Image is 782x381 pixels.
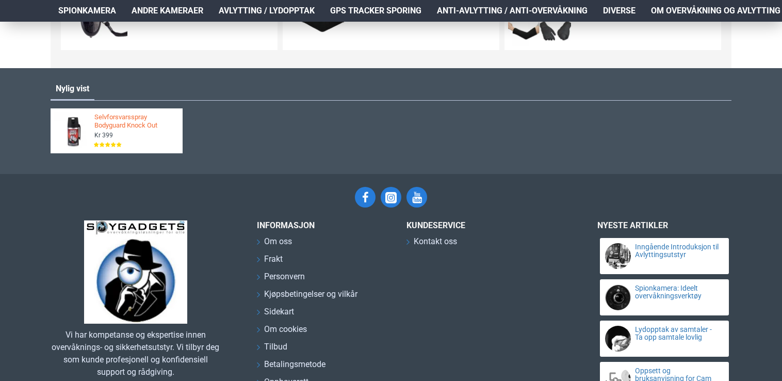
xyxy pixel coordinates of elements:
a: Om oss [257,235,292,253]
span: Andre kameraer [132,5,203,17]
span: Spionkamera [58,5,116,17]
a: Spionkamera: Ideelt overvåkningsverktøy [635,284,720,300]
h3: Nyeste artikler [597,220,731,230]
h3: Kundeservice [406,220,561,230]
a: Nylig vist [51,78,94,99]
span: Om cookies [264,323,307,336]
a: Frakt [257,253,283,271]
span: Om oss [264,235,292,248]
span: Om overvåkning og avlytting [651,5,780,17]
span: Frakt [264,253,283,265]
span: Kontakt oss [414,235,457,248]
a: Personvern [257,271,305,288]
a: Tilbud [257,341,287,358]
img: SpyGadgets.no [84,220,187,324]
a: Kontakt oss [406,235,457,253]
span: Personvern [264,271,305,283]
a: Om cookies [257,323,307,341]
span: Tilbud [264,341,287,353]
span: Betalingsmetode [264,358,325,371]
span: Sidekart [264,306,294,318]
a: Kjøpsbetingelser og vilkår [257,288,357,306]
img: Selvforsvarsspray Bodyguard Knock Out [54,112,92,150]
a: Betalingsmetode [257,358,325,376]
span: Kjøpsbetingelser og vilkår [264,288,357,300]
div: Vi har kompetanse og ekspertise innen overvåknings- og sikkerhetsutstyr. Vi tilbyr deg som kunde ... [51,329,221,378]
span: Anti-avlytting / Anti-overvåkning [437,5,588,17]
a: Lydopptak av samtaler - Ta opp samtale lovlig [635,326,720,342]
a: Sidekart [257,306,294,323]
h3: INFORMASJON [257,220,391,230]
a: Selvforsvarsspray Bodyguard Knock Out [94,113,176,131]
span: GPS Tracker Sporing [330,5,421,17]
span: Diverse [603,5,636,17]
span: Avlytting / Lydopptak [219,5,315,17]
a: Inngående Introduksjon til Avlyttingsutstyr [635,243,720,259]
span: Kr 399 [94,131,113,139]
